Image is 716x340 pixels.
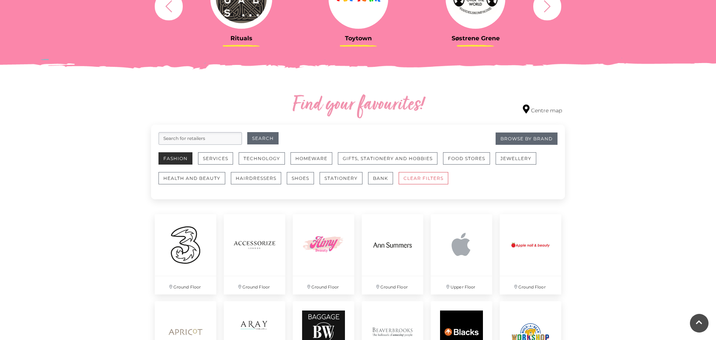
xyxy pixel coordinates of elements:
a: Services [198,152,239,172]
a: Ground Floor [496,210,565,298]
a: Food Stores [443,152,496,172]
h2: Find your favourites! [222,93,494,117]
a: Ground Floor [289,210,358,298]
button: Fashion [158,152,192,165]
a: Fashion [158,152,198,172]
h3: Rituals [188,35,294,42]
a: Upper Floor [427,210,496,298]
a: Hairdressers [231,172,287,192]
button: Search [247,132,279,144]
p: Ground Floor [155,276,216,294]
button: Shoes [287,172,314,184]
p: Ground Floor [224,276,285,294]
a: Stationery [320,172,368,192]
a: Ground Floor [220,210,289,298]
a: Technology [239,152,291,172]
button: Homeware [291,152,332,165]
h3: Søstrene Grene [423,35,528,42]
a: Ground Floor [151,210,220,298]
a: Ground Floor [358,210,427,298]
p: Ground Floor [293,276,354,294]
a: Shoes [287,172,320,192]
a: Bank [368,172,399,192]
a: Gifts, Stationery and Hobbies [338,152,443,172]
p: Ground Floor [362,276,423,294]
button: Hairdressers [231,172,281,184]
button: Jewellery [496,152,536,165]
button: CLEAR FILTERS [399,172,448,184]
button: Food Stores [443,152,490,165]
button: Health and Beauty [158,172,225,184]
button: Stationery [320,172,362,184]
button: Services [198,152,233,165]
a: Health and Beauty [158,172,231,192]
p: Ground Floor [500,276,561,294]
a: Homeware [291,152,338,172]
button: Bank [368,172,393,184]
input: Search for retailers [158,132,242,145]
button: Gifts, Stationery and Hobbies [338,152,437,165]
a: Browse By Brand [496,132,558,145]
a: CLEAR FILTERS [399,172,454,192]
a: Centre map [523,105,562,115]
h3: Toytown [305,35,411,42]
a: Jewellery [496,152,542,172]
p: Upper Floor [431,276,492,294]
button: Technology [239,152,285,165]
